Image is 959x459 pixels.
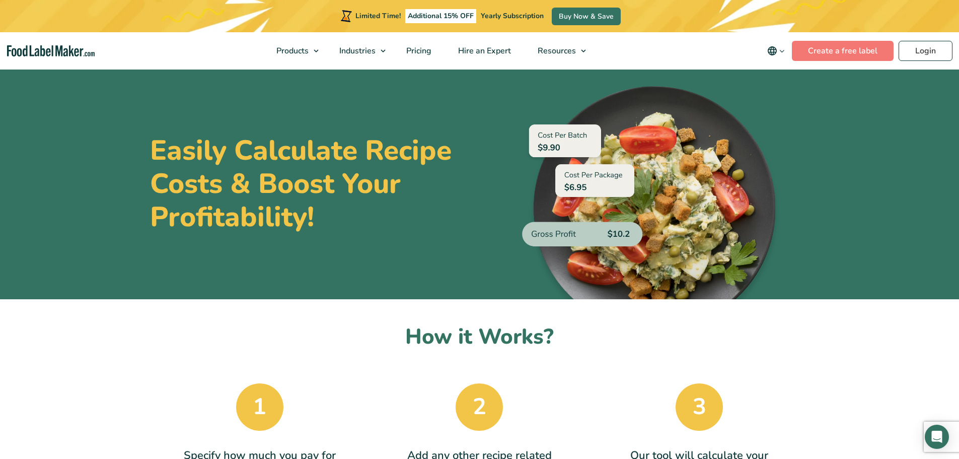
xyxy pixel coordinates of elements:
span: Hire an Expert [455,45,512,56]
span: Industries [336,45,377,56]
a: Create a free label [792,41,894,61]
a: Login [899,41,952,61]
a: Buy Now & Save [552,8,621,25]
span: 1 [236,383,283,431]
span: Resources [535,45,577,56]
span: Products [273,45,310,56]
h2: How it Works? [150,323,809,351]
a: Resources [525,32,591,70]
span: Additional 15% OFF [405,9,476,23]
span: Pricing [403,45,432,56]
span: 3 [676,383,723,431]
span: Yearly Subscription [481,11,544,21]
a: Products [263,32,324,70]
div: Open Intercom Messenger [925,425,949,449]
a: Hire an Expert [445,32,522,70]
a: Pricing [393,32,442,70]
h1: Easily Calculate Recipe Costs & Boost Your Profitability! [150,134,472,234]
span: 2 [456,383,503,431]
span: Limited Time! [355,11,401,21]
a: Industries [326,32,391,70]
